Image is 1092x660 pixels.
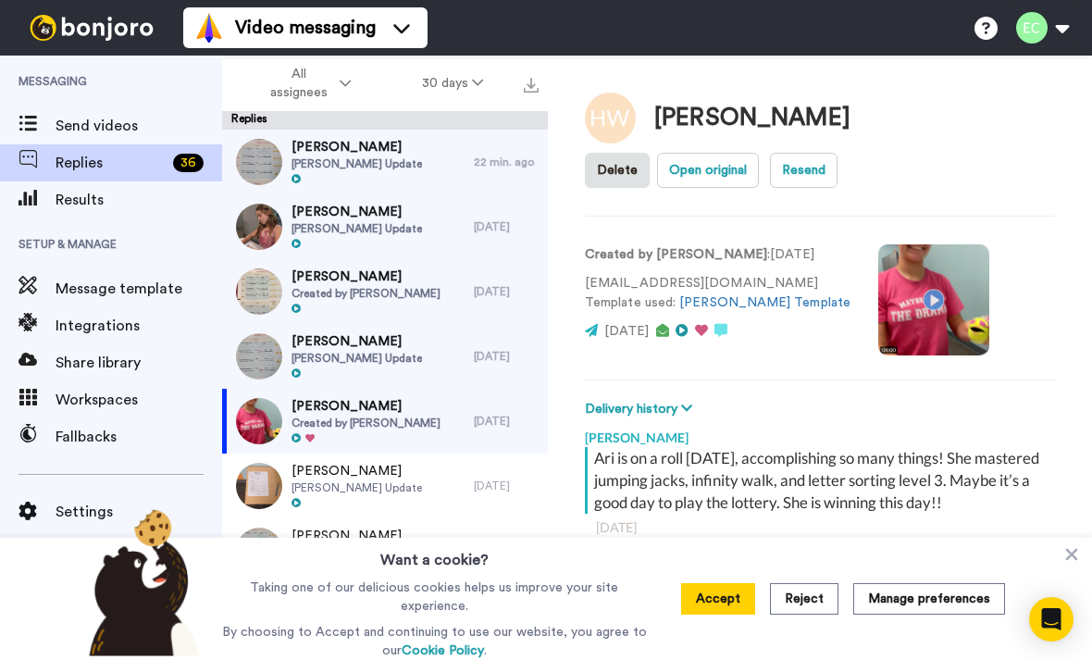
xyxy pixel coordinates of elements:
[261,65,336,102] span: All assignees
[585,245,850,265] p: : [DATE]
[56,352,222,374] span: Share library
[292,332,422,351] span: [PERSON_NAME]
[292,397,441,416] span: [PERSON_NAME]
[226,57,387,109] button: All assignees
[474,479,539,493] div: [DATE]
[292,351,422,366] span: [PERSON_NAME] Update
[72,508,209,656] img: bear-with-cookie.png
[56,315,222,337] span: Integrations
[387,67,519,100] button: 30 days
[56,278,222,300] span: Message template
[56,426,222,448] span: Fallbacks
[217,579,651,616] p: Taking one of our delicious cookies helps us improve your site experience.
[173,154,204,172] div: 36
[236,139,282,185] img: 9228eeb5-4cf8-4a75-b33b-83641acc0cdb-thumb.jpg
[222,518,548,583] a: [PERSON_NAME][PERSON_NAME] Update[DATE]
[596,518,1044,537] div: [DATE]
[292,416,441,430] span: Created by [PERSON_NAME]
[585,248,767,261] strong: Created by [PERSON_NAME]
[56,115,222,137] span: Send videos
[585,419,1055,447] div: [PERSON_NAME]
[292,156,422,171] span: [PERSON_NAME] Update
[56,152,166,174] span: Replies
[770,153,838,188] button: Resend
[56,501,222,523] span: Settings
[222,389,548,454] a: [PERSON_NAME]Created by [PERSON_NAME][DATE]
[402,644,484,657] a: Cookie Policy
[236,333,282,380] img: ba5cf81e-063d-4b87-8ce9-910aa0512612-thumb.jpg
[56,389,222,411] span: Workspaces
[236,398,282,444] img: acbaa3c0-3e24-42d7-8424-e80d78eed008-thumb.jpg
[217,623,651,660] p: By choosing to Accept and continuing to use our website, you agree to our .
[222,324,548,389] a: [PERSON_NAME][PERSON_NAME] Update[DATE]
[518,69,544,97] button: Export all results that match these filters now.
[222,454,548,518] a: [PERSON_NAME][PERSON_NAME] Update[DATE]
[679,296,850,309] a: [PERSON_NAME] Template
[585,93,636,143] img: Image of Heather Weech
[222,130,548,194] a: [PERSON_NAME][PERSON_NAME] Update22 min. ago
[474,284,539,299] div: [DATE]
[657,153,759,188] button: Open original
[292,480,422,495] span: [PERSON_NAME] Update
[236,204,282,250] img: 95c3e2bc-19d3-48f2-bb30-2de271392c69-thumb.jpg
[524,78,539,93] img: export.svg
[292,203,422,221] span: [PERSON_NAME]
[236,463,282,509] img: 4e3ef941-4eb8-4a05-8c95-c3504a0ed557-thumb.jpg
[380,538,489,571] h3: Want a cookie?
[236,528,282,574] img: 455add7a-15a2-4532-9d01-213271bed1e4-thumb.jpg
[474,349,539,364] div: [DATE]
[474,219,539,234] div: [DATE]
[474,414,539,429] div: [DATE]
[222,259,548,324] a: [PERSON_NAME]Created by [PERSON_NAME][DATE]
[292,138,422,156] span: [PERSON_NAME]
[770,583,838,615] button: Reject
[585,399,698,419] button: Delivery history
[853,583,1005,615] button: Manage preferences
[654,105,850,131] div: [PERSON_NAME]
[292,527,422,545] span: [PERSON_NAME]
[585,274,850,313] p: [EMAIL_ADDRESS][DOMAIN_NAME] Template used:
[194,13,224,43] img: vm-color.svg
[292,286,441,301] span: Created by [PERSON_NAME]
[235,15,376,41] span: Video messaging
[236,268,282,315] img: 622b67f2-90c2-428c-b242-b4fcd29232b5-thumb.jpg
[56,189,222,211] span: Results
[22,15,161,41] img: bj-logo-header-white.svg
[222,111,548,130] div: Replies
[292,462,422,480] span: [PERSON_NAME]
[585,153,650,188] button: Delete
[292,221,422,236] span: [PERSON_NAME] Update
[222,194,548,259] a: [PERSON_NAME][PERSON_NAME] Update[DATE]
[474,155,539,169] div: 22 min. ago
[604,325,649,338] span: [DATE]
[1029,597,1073,641] div: Open Intercom Messenger
[292,268,441,286] span: [PERSON_NAME]
[594,447,1050,514] div: Ari is on a roll [DATE], accomplishing so many things! She mastered jumping jacks, infinity walk,...
[681,583,755,615] button: Accept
